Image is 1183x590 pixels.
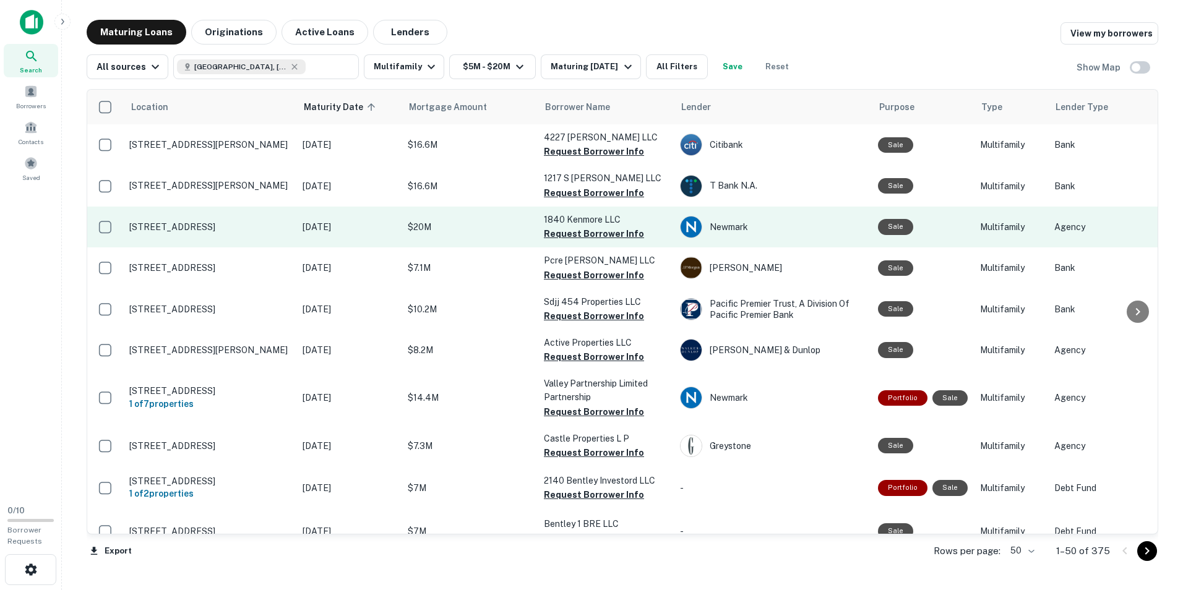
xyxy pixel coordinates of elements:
[1005,542,1036,560] div: 50
[1056,100,1108,114] span: Lender Type
[123,90,296,124] th: Location
[680,298,866,320] div: Pacific Premier Trust, A Division Of Pacific Premier Bank
[1054,481,1153,495] p: Debt Fund
[980,524,1042,538] p: Multifamily
[545,100,610,114] span: Borrower Name
[4,80,58,113] a: Borrowers
[551,59,635,74] div: Maturing [DATE]
[303,138,395,152] p: [DATE]
[878,260,913,276] div: Sale
[674,90,872,124] th: Lender
[878,219,913,234] div: Sale
[680,134,866,156] div: Citibank
[680,216,866,238] div: Newmark
[408,481,531,495] p: $7M
[129,304,290,315] p: [STREET_ADDRESS]
[303,391,395,404] p: [DATE]
[878,137,913,153] div: Sale
[402,90,538,124] th: Mortgage Amount
[681,100,711,114] span: Lender
[1121,491,1183,550] iframe: Chat Widget
[303,302,395,316] p: [DATE]
[303,261,395,275] p: [DATE]
[544,474,668,487] p: 2140 Bentley Investord LLC
[544,213,668,226] p: 1840 Kenmore LLC
[878,390,927,406] div: This is a portfolio loan with 7 properties
[932,480,968,495] div: Sale
[129,397,290,411] h6: 1 of 7 properties
[4,116,58,149] a: Contacts
[878,342,913,357] div: Sale
[980,302,1042,316] p: Multifamily
[4,152,58,185] div: Saved
[19,137,43,147] span: Contacts
[680,524,866,538] p: -
[20,65,42,75] span: Search
[544,226,644,241] button: Request Borrower Info
[408,138,531,152] p: $16.6M
[1056,544,1110,558] p: 1–50 of 375
[1054,179,1153,193] p: Bank
[544,404,644,419] button: Request Borrower Info
[1054,220,1153,234] p: Agency
[878,523,913,539] div: Sale
[1060,22,1158,45] a: View my borrowers
[681,340,702,361] img: picture
[129,221,290,233] p: [STREET_ADDRESS]
[980,261,1042,275] p: Multifamily
[1054,302,1153,316] p: Bank
[4,44,58,77] a: Search
[20,10,43,35] img: capitalize-icon.png
[191,20,277,45] button: Originations
[1054,343,1153,357] p: Agency
[408,220,531,234] p: $20M
[544,445,644,460] button: Request Borrower Info
[544,487,644,502] button: Request Borrower Info
[980,179,1042,193] p: Multifamily
[303,179,395,193] p: [DATE]
[129,487,290,500] h6: 1 of 2 properties
[544,309,644,323] button: Request Borrower Info
[282,20,368,45] button: Active Loans
[1137,541,1157,561] button: Go to next page
[1054,261,1153,275] p: Bank
[932,390,968,406] div: Sale
[129,526,290,537] p: [STREET_ADDRESS]
[544,517,668,531] p: Bentley 1 BRE LLC
[544,432,668,445] p: Castle Properties L P
[22,173,40,182] span: Saved
[680,175,866,197] div: T Bank N.a.
[680,339,866,361] div: [PERSON_NAME] & Dunlop
[680,387,866,409] div: Newmark
[129,476,290,487] p: [STREET_ADDRESS]
[373,20,447,45] button: Lenders
[544,349,644,364] button: Request Borrower Info
[131,100,168,114] span: Location
[681,134,702,155] img: picture
[303,343,395,357] p: [DATE]
[878,301,913,317] div: Sale
[980,391,1042,404] p: Multifamily
[878,178,913,194] div: Sale
[681,387,702,408] img: picture
[681,257,702,278] img: picture
[303,439,395,453] p: [DATE]
[129,385,290,396] p: [STREET_ADDRESS]
[303,220,395,234] p: [DATE]
[1054,391,1153,404] p: Agency
[194,61,287,72] span: [GEOGRAPHIC_DATA], [GEOGRAPHIC_DATA], [GEOGRAPHIC_DATA]
[544,531,644,545] button: Request Borrower Info
[757,54,797,79] button: Reset
[1054,439,1153,453] p: Agency
[544,186,644,200] button: Request Borrower Info
[1048,90,1159,124] th: Lender Type
[541,54,640,79] button: Maturing [DATE]
[681,176,702,197] img: picture
[538,90,674,124] th: Borrower Name
[713,54,752,79] button: Save your search to get updates of matches that match your search criteria.
[980,481,1042,495] p: Multifamily
[129,180,290,191] p: [STREET_ADDRESS][PERSON_NAME]
[129,440,290,451] p: [STREET_ADDRESS]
